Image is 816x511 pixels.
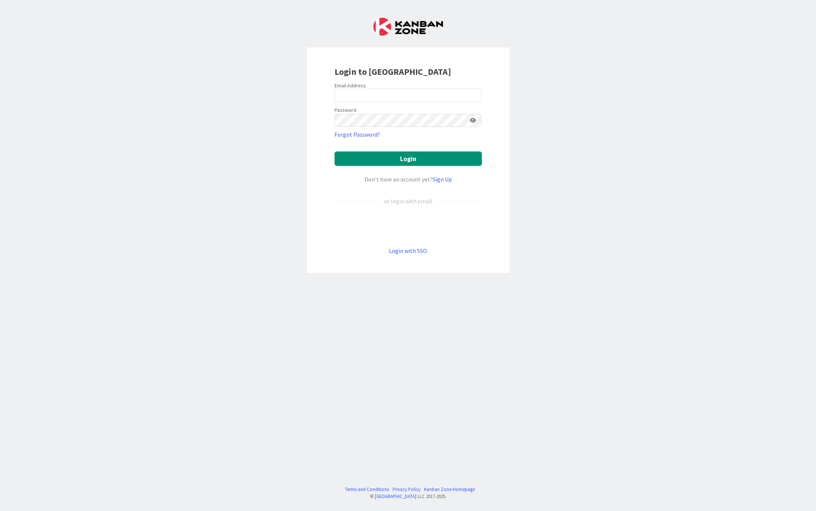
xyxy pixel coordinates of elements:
[375,493,416,499] a: [GEOGRAPHIC_DATA]
[345,486,389,493] a: Terms and Conditions
[331,218,486,234] iframe: Sign in with Google Button
[341,493,475,500] div: © LLC 2017- 2025 .
[389,247,427,254] a: Login with SSO
[373,18,443,36] img: Kanban Zone
[382,197,434,206] div: or login with email
[335,151,482,166] button: Login
[335,130,380,139] a: Forgot Password?
[335,82,366,89] label: Email Address
[433,176,452,183] a: Sign Up
[335,66,451,77] b: Login to [GEOGRAPHIC_DATA]
[393,486,420,493] a: Privacy Policy
[424,486,475,493] a: Kanban Zone Homepage
[335,175,482,184] div: Don’t have an account yet?
[335,106,356,114] label: Password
